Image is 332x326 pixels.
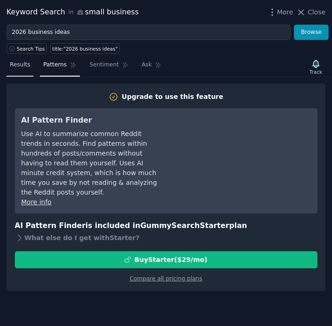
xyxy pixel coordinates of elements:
div: title:"2026 business ideas" [52,46,118,52]
button: Browse [294,25,329,40]
a: Sentiment [86,58,132,77]
a: Results [7,58,33,77]
span: More [277,7,293,17]
span: GummySearch Starter [140,221,229,230]
button: Close [296,7,325,17]
a: More info [21,198,52,206]
div: Buy Starter ($ 29 /mo ) [134,255,207,265]
iframe: YouTube video player [172,115,311,184]
a: Compare all pricing plans [130,275,202,282]
h3: AI Pattern Finder [21,115,159,126]
a: Ask [138,58,165,77]
h3: AI Pattern Finder is included in plan [15,220,318,232]
button: More [267,7,293,17]
a: title:"2026 business ideas" [50,43,120,54]
div: Keyword Search small business [7,7,139,18]
div: Upgrade to use this feature [122,92,223,102]
div: Use AI to summarize common Reddit trends in seconds. Find patterns within hundreds of posts/comme... [21,129,159,197]
span: Close [308,7,325,17]
button: BuyStarter($29/mo) [15,251,318,268]
button: Track [306,57,325,77]
a: Patterns [40,58,79,77]
span: Ask [142,61,152,69]
button: Search Tips [7,43,47,54]
div: Track [310,69,322,75]
span: in [68,8,73,17]
input: Try a keyword related to your business [7,25,291,40]
span: Sentiment [90,61,119,69]
div: What else do I get with Starter ? [15,232,318,245]
span: Search Tips [17,46,45,52]
span: Results [10,61,30,69]
span: Patterns [43,61,66,69]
